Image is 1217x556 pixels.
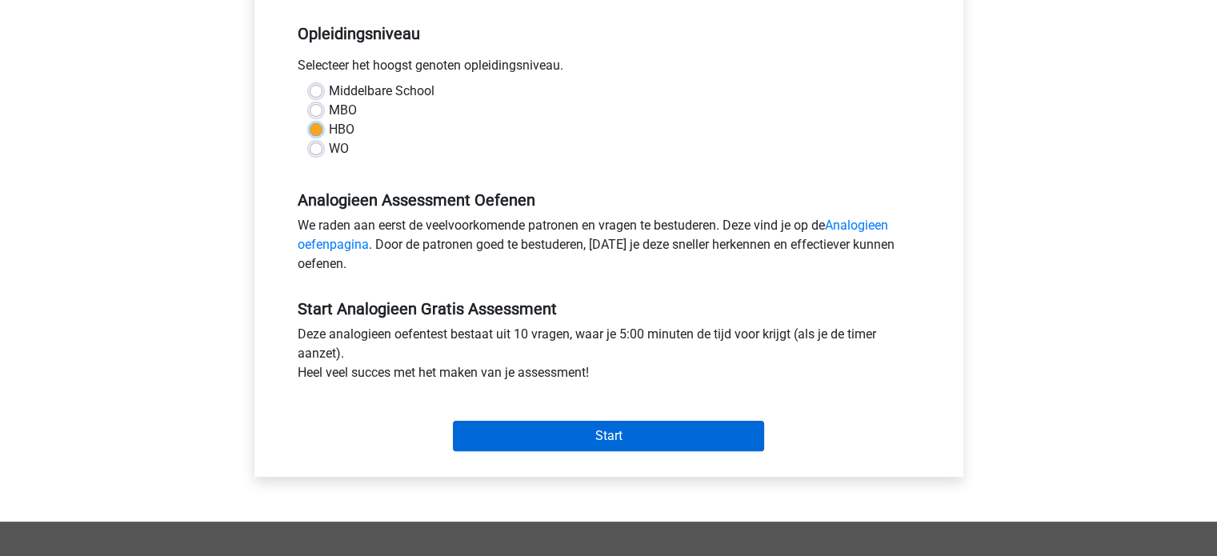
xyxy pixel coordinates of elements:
[453,421,764,451] input: Start
[286,56,932,82] div: Selecteer het hoogst genoten opleidingsniveau.
[298,299,920,318] h5: Start Analogieen Gratis Assessment
[329,120,354,139] label: HBO
[286,216,932,280] div: We raden aan eerst de veelvoorkomende patronen en vragen te bestuderen. Deze vind je op de . Door...
[298,18,920,50] h5: Opleidingsniveau
[329,82,434,101] label: Middelbare School
[329,139,349,158] label: WO
[298,190,920,210] h5: Analogieen Assessment Oefenen
[329,101,357,120] label: MBO
[286,325,932,389] div: Deze analogieen oefentest bestaat uit 10 vragen, waar je 5:00 minuten de tijd voor krijgt (als je...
